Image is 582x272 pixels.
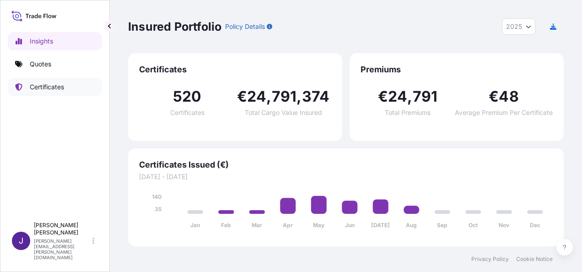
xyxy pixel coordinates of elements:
span: Average Premium Per Certificate [455,109,553,116]
tspan: 140 [152,193,162,200]
p: [PERSON_NAME] [PERSON_NAME] [34,222,91,236]
tspan: 35 [155,206,162,212]
tspan: Jun [345,222,355,228]
a: Certificates [8,78,102,96]
p: [PERSON_NAME][EMAIL_ADDRESS][PERSON_NAME][DOMAIN_NAME] [34,238,91,260]
span: 791 [413,89,438,104]
button: Year Selector [502,18,535,35]
tspan: [DATE] [371,222,390,228]
span: 24 [247,89,266,104]
a: Insights [8,32,102,50]
span: , [266,89,271,104]
p: Insured Portfolio [128,19,221,34]
tspan: Jan [190,222,200,228]
span: J [19,236,23,245]
p: Policy Details [225,22,265,31]
span: 2025 [506,22,522,31]
span: [DATE] - [DATE] [139,172,553,181]
a: Privacy Policy [471,256,509,263]
span: € [489,89,499,104]
tspan: Mar [252,222,262,228]
span: 24 [388,89,407,104]
span: € [237,89,247,104]
span: 48 [499,89,518,104]
span: 791 [272,89,297,104]
tspan: Aug [406,222,417,228]
span: Certificates [139,64,331,75]
span: Total Premiums [385,109,431,116]
span: , [407,89,412,104]
tspan: Sep [437,222,447,228]
a: Quotes [8,55,102,73]
span: € [378,89,388,104]
tspan: Oct [469,222,478,228]
span: Premiums [361,64,553,75]
tspan: Dec [530,222,540,228]
p: Certificates [30,82,64,92]
span: Certificates Issued (€) [139,159,553,170]
p: Quotes [30,60,51,69]
tspan: Nov [499,222,510,228]
a: Cookie Notice [516,256,553,263]
span: , [296,89,302,104]
span: 520 [173,89,202,104]
span: 374 [302,89,330,104]
tspan: May [313,222,325,228]
span: Total Cargo Value Insured [245,109,322,116]
tspan: Feb [221,222,231,228]
span: Certificates [170,109,205,116]
tspan: Apr [283,222,293,228]
p: Insights [30,37,53,46]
